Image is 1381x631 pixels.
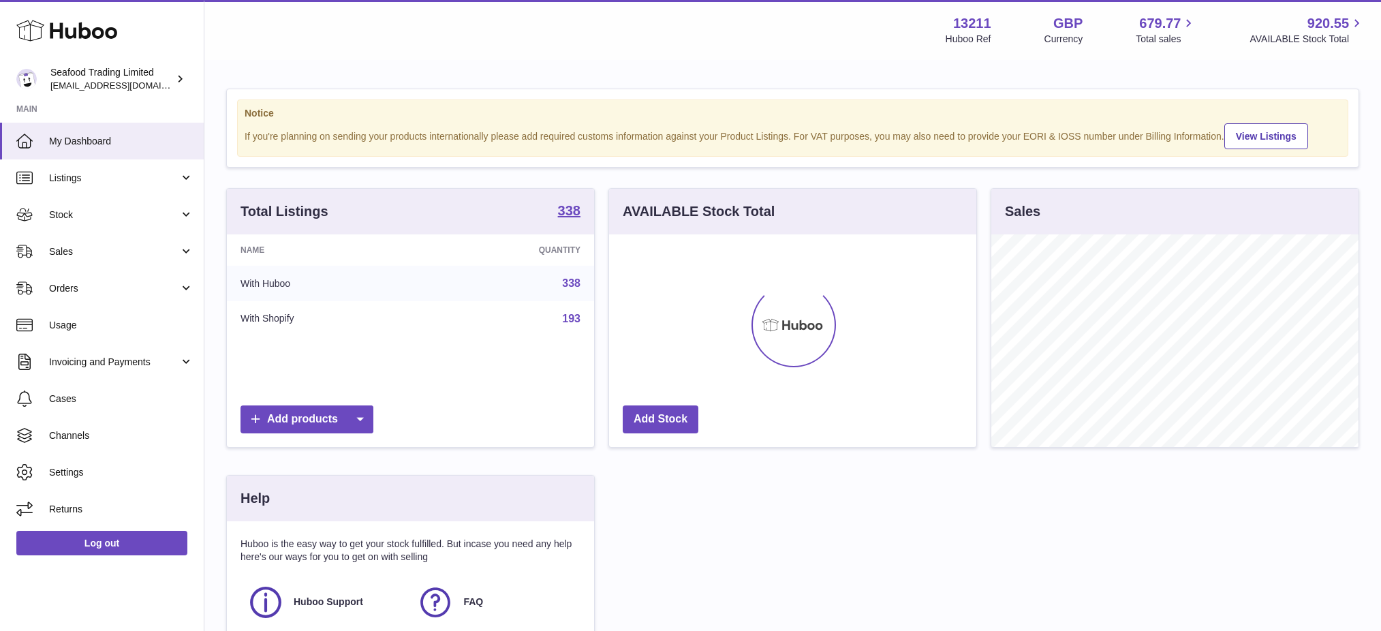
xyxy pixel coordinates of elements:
[227,234,425,266] th: Name
[946,33,991,46] div: Huboo Ref
[623,202,775,221] h3: AVAILABLE Stock Total
[247,584,403,621] a: Huboo Support
[16,69,37,89] img: internalAdmin-13211@internal.huboo.com
[240,405,373,433] a: Add products
[49,429,193,442] span: Channels
[558,204,580,220] a: 338
[623,405,698,433] a: Add Stock
[245,107,1341,120] strong: Notice
[49,209,179,221] span: Stock
[49,503,193,516] span: Returns
[1307,14,1349,33] span: 920.55
[16,531,187,555] a: Log out
[1136,33,1196,46] span: Total sales
[1136,14,1196,46] a: 679.77 Total sales
[1044,33,1083,46] div: Currency
[1053,14,1083,33] strong: GBP
[49,282,179,295] span: Orders
[49,245,179,258] span: Sales
[240,202,328,221] h3: Total Listings
[49,172,179,185] span: Listings
[240,489,270,508] h3: Help
[1250,14,1365,46] a: 920.55 AVAILABLE Stock Total
[558,204,580,217] strong: 338
[1005,202,1040,221] h3: Sales
[227,301,425,337] td: With Shopify
[49,466,193,479] span: Settings
[245,121,1341,149] div: If you're planning on sending your products internationally please add required customs informati...
[49,135,193,148] span: My Dashboard
[240,538,580,564] p: Huboo is the easy way to get your stock fulfilled. But incase you need any help here's our ways f...
[562,313,580,324] a: 193
[50,66,173,92] div: Seafood Trading Limited
[49,356,179,369] span: Invoicing and Payments
[417,584,573,621] a: FAQ
[294,596,363,609] span: Huboo Support
[50,80,200,91] span: [EMAIL_ADDRESS][DOMAIN_NAME]
[227,266,425,301] td: With Huboo
[1139,14,1181,33] span: 679.77
[49,319,193,332] span: Usage
[1224,123,1308,149] a: View Listings
[1250,33,1365,46] span: AVAILABLE Stock Total
[953,14,991,33] strong: 13211
[49,393,193,405] span: Cases
[425,234,594,266] th: Quantity
[463,596,483,609] span: FAQ
[562,277,580,289] a: 338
